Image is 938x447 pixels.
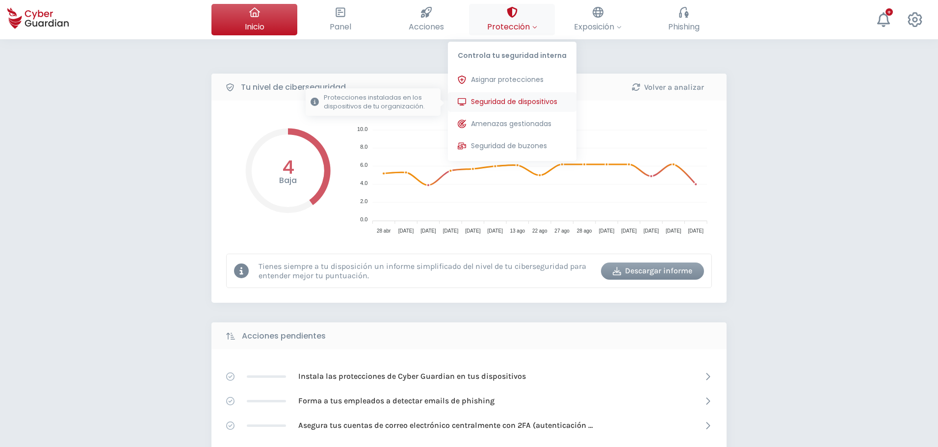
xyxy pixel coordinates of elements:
[324,93,436,111] p: Protecciones instaladas en los dispositivos de tu organización.
[471,119,551,129] span: Amenazas gestionadas
[409,21,444,33] span: Acciones
[668,21,700,33] span: Phishing
[601,263,704,280] button: Descargar informe
[616,79,719,96] button: Volver a analizar
[357,126,367,132] tspan: 10.0
[487,21,537,33] span: Protección
[241,81,346,93] b: Tu nivel de ciberseguridad
[448,42,576,65] p: Controla tu seguridad interna
[448,114,576,134] button: Amenazas gestionadas
[420,228,436,234] tspan: [DATE]
[469,4,555,35] button: ProtecciónControla tu seguridad internaAsignar proteccionesSeguridad de dispositivosProtecciones ...
[360,144,367,150] tspan: 8.0
[577,228,592,234] tspan: 28 ago
[688,228,704,234] tspan: [DATE]
[383,4,469,35] button: Acciones
[574,21,622,33] span: Exposición
[608,265,697,277] div: Descargar informe
[448,92,576,112] button: Seguridad de dispositivosProtecciones instaladas en los dispositivos de tu organización.
[471,75,544,85] span: Asignar protecciones
[471,97,557,107] span: Seguridad de dispositivos
[554,228,570,234] tspan: 27 ago
[471,141,547,151] span: Seguridad de buzones
[510,228,525,234] tspan: 13 ago
[641,4,727,35] button: Phishing
[488,228,503,234] tspan: [DATE]
[532,228,547,234] tspan: 22 ago
[398,228,414,234] tspan: [DATE]
[298,395,495,406] p: Forma a tus empleados a detectar emails de phishing
[360,198,367,204] tspan: 2.0
[644,228,659,234] tspan: [DATE]
[624,81,712,93] div: Volver a analizar
[211,4,297,35] button: Inicio
[599,228,615,234] tspan: [DATE]
[297,4,383,35] button: Panel
[886,8,893,16] div: +
[377,228,391,234] tspan: 28 abr
[259,262,594,280] p: Tienes siempre a tu disposición un informe simplificado del nivel de tu ciberseguridad para enten...
[360,180,367,186] tspan: 4.0
[298,371,526,382] p: Instala las protecciones de Cyber Guardian en tus dispositivos
[360,216,367,222] tspan: 0.0
[360,162,367,168] tspan: 6.0
[465,228,481,234] tspan: [DATE]
[242,330,326,342] b: Acciones pendientes
[298,420,593,431] p: Asegura tus cuentas de correo electrónico centralmente con 2FA (autenticación de doble factor)
[448,70,576,90] button: Asignar protecciones
[330,21,351,33] span: Panel
[448,136,576,156] button: Seguridad de buzones
[666,228,681,234] tspan: [DATE]
[443,228,459,234] tspan: [DATE]
[245,21,264,33] span: Inicio
[621,228,637,234] tspan: [DATE]
[555,4,641,35] button: Exposición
